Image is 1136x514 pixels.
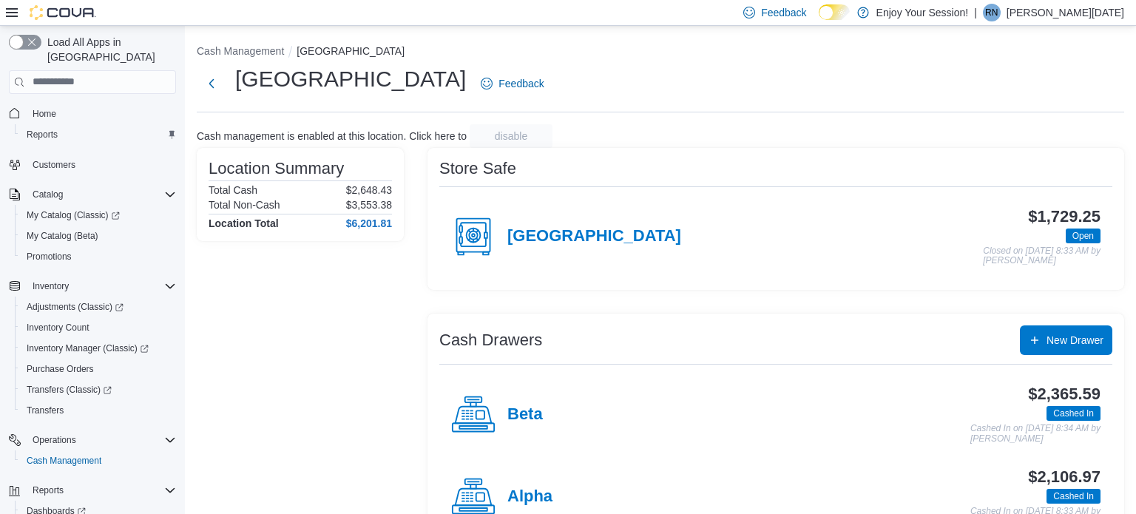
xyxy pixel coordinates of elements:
p: Cashed In on [DATE] 8:34 AM by [PERSON_NAME] [970,424,1100,444]
button: [GEOGRAPHIC_DATA] [297,45,405,57]
a: Inventory Count [21,319,95,337]
button: Customers [3,154,182,175]
button: Reports [27,481,70,499]
span: Purchase Orders [21,360,176,378]
span: Inventory Manager (Classic) [27,342,149,354]
span: Transfers (Classic) [27,384,112,396]
span: Cashed In [1053,407,1094,420]
span: New Drawer [1047,333,1103,348]
span: Cash Management [27,455,101,467]
h4: $6,201.81 [346,217,392,229]
span: Operations [27,431,176,449]
span: Feedback [498,76,544,91]
nav: An example of EuiBreadcrumbs [197,44,1124,61]
span: Reports [21,126,176,143]
span: Inventory Manager (Classic) [21,339,176,357]
span: Open [1072,229,1094,243]
button: Next [197,69,226,98]
span: Load All Apps in [GEOGRAPHIC_DATA] [41,35,176,64]
h4: Beta [507,405,543,425]
a: Promotions [21,248,78,266]
span: Inventory [33,280,69,292]
h3: $2,106.97 [1028,468,1100,486]
h4: [GEOGRAPHIC_DATA] [507,227,681,246]
a: My Catalog (Classic) [21,206,126,224]
h4: Alpha [507,487,552,507]
a: Feedback [475,69,550,98]
h3: Location Summary [209,160,344,177]
span: Reports [33,484,64,496]
span: Catalog [33,189,63,200]
span: Promotions [27,251,72,263]
span: My Catalog (Classic) [27,209,120,221]
a: Reports [21,126,64,143]
span: Transfers [27,405,64,416]
h3: $2,365.59 [1028,385,1100,403]
a: Cash Management [21,452,107,470]
span: Promotions [21,248,176,266]
h1: [GEOGRAPHIC_DATA] [235,64,466,94]
span: Reports [27,481,176,499]
button: My Catalog (Beta) [15,226,182,246]
span: disable [495,129,527,143]
input: Dark Mode [819,4,850,20]
button: Cash Management [197,45,284,57]
a: Transfers [21,402,70,419]
span: Feedback [761,5,806,20]
span: Cashed In [1047,489,1100,504]
span: My Catalog (Beta) [27,230,98,242]
button: New Drawer [1020,325,1112,355]
h3: Cash Drawers [439,331,542,349]
button: Cash Management [15,450,182,471]
button: Inventory Count [15,317,182,338]
span: Operations [33,434,76,446]
span: RN [985,4,998,21]
p: Closed on [DATE] 8:33 AM by [PERSON_NAME] [983,246,1100,266]
button: Reports [3,480,182,501]
span: My Catalog (Beta) [21,227,176,245]
a: Inventory Manager (Classic) [15,338,182,359]
p: $2,648.43 [346,184,392,196]
span: Reports [27,129,58,141]
button: Purchase Orders [15,359,182,379]
a: My Catalog (Beta) [21,227,104,245]
span: Inventory Count [27,322,89,334]
a: My Catalog (Classic) [15,205,182,226]
h3: $1,729.25 [1028,208,1100,226]
a: Transfers (Classic) [15,379,182,400]
img: Cova [30,5,96,20]
p: Enjoy Your Session! [876,4,969,21]
span: Adjustments (Classic) [27,301,124,313]
span: Cashed In [1047,406,1100,421]
a: Inventory Manager (Classic) [21,339,155,357]
span: Inventory Count [21,319,176,337]
a: Adjustments (Classic) [21,298,129,316]
a: Transfers (Classic) [21,381,118,399]
h3: Store Safe [439,160,516,177]
a: Customers [27,156,81,174]
span: Home [27,104,176,123]
p: [PERSON_NAME][DATE] [1007,4,1124,21]
button: Inventory [27,277,75,295]
button: Operations [27,431,82,449]
span: Transfers [21,402,176,419]
a: Home [27,105,62,123]
span: Purchase Orders [27,363,94,375]
div: Renee Noel [983,4,1001,21]
span: Cashed In [1053,490,1094,503]
a: Purchase Orders [21,360,100,378]
button: Home [3,103,182,124]
button: Catalog [27,186,69,203]
button: Promotions [15,246,182,267]
button: Operations [3,430,182,450]
h4: Location Total [209,217,279,229]
button: disable [470,124,552,148]
span: Customers [33,159,75,171]
h6: Total Non-Cash [209,199,280,211]
button: Reports [15,124,182,145]
span: Transfers (Classic) [21,381,176,399]
span: My Catalog (Classic) [21,206,176,224]
span: Inventory [27,277,176,295]
p: Cash management is enabled at this location. Click here to [197,130,467,142]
